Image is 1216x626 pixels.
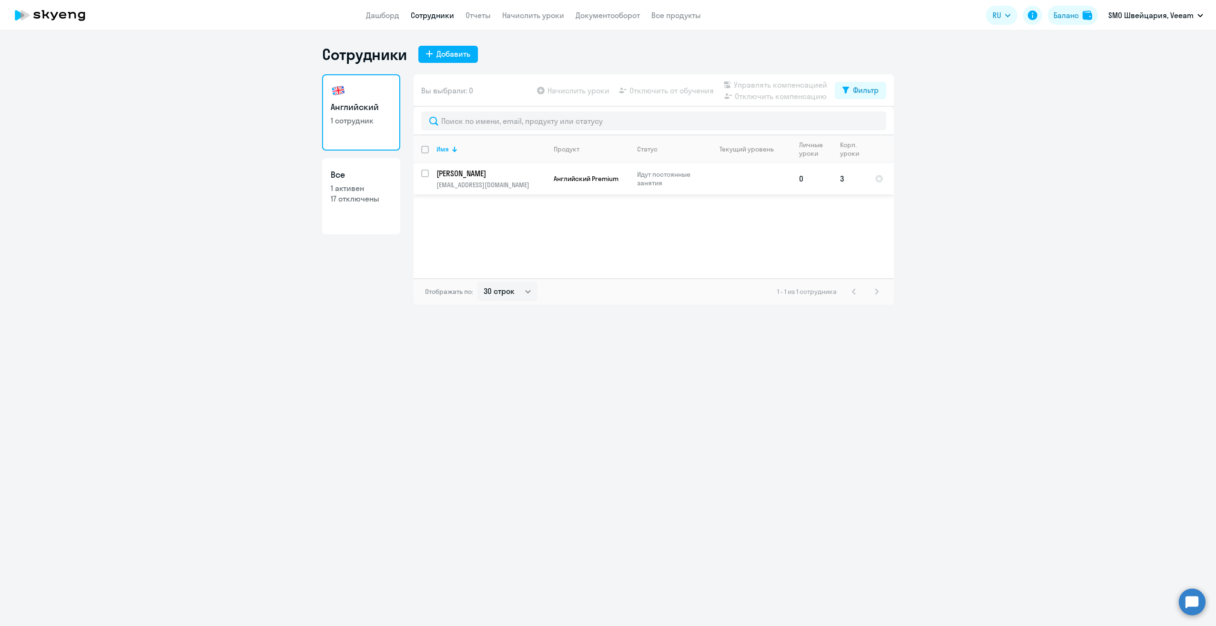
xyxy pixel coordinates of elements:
[993,10,1001,21] span: RU
[425,287,473,296] span: Отображать по:
[832,163,867,194] td: 3
[322,74,400,151] a: Английский1 сотрудник
[554,145,629,153] div: Продукт
[1108,10,1194,21] p: SMO Швейцария, Veeam
[331,183,392,193] p: 1 активен
[637,145,702,153] div: Статус
[366,10,399,20] a: Дашборд
[554,174,618,183] span: Английский Premium
[502,10,564,20] a: Начислить уроки
[1054,10,1079,21] div: Баланс
[331,101,392,113] h3: Английский
[1048,6,1098,25] button: Балансbalance
[466,10,491,20] a: Отчеты
[799,141,832,158] div: Личные уроки
[421,111,886,131] input: Поиск по имени, email, продукту или статусу
[436,145,546,153] div: Имя
[331,169,392,181] h3: Все
[710,145,791,153] div: Текущий уровень
[554,145,579,153] div: Продукт
[835,82,886,99] button: Фильтр
[986,6,1017,25] button: RU
[331,193,392,204] p: 17 отключены
[651,10,701,20] a: Все продукты
[421,85,473,96] span: Вы выбрали: 0
[436,145,449,153] div: Имя
[331,115,392,126] p: 1 сотрудник
[637,170,702,187] p: Идут постоянные занятия
[637,145,658,153] div: Статус
[331,83,346,98] img: english
[436,168,544,179] p: [PERSON_NAME]
[719,145,774,153] div: Текущий уровень
[1083,10,1092,20] img: balance
[791,163,832,194] td: 0
[840,141,867,158] div: Корп. уроки
[840,141,859,158] div: Корп. уроки
[777,287,837,296] span: 1 - 1 из 1 сотрудника
[853,84,879,96] div: Фильтр
[436,48,470,60] div: Добавить
[322,158,400,234] a: Все1 активен17 отключены
[322,45,407,64] h1: Сотрудники
[1104,4,1208,27] button: SMO Швейцария, Veeam
[576,10,640,20] a: Документооборот
[436,168,546,179] a: [PERSON_NAME]
[799,141,823,158] div: Личные уроки
[436,181,546,189] p: [EMAIL_ADDRESS][DOMAIN_NAME]
[411,10,454,20] a: Сотрудники
[418,46,478,63] button: Добавить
